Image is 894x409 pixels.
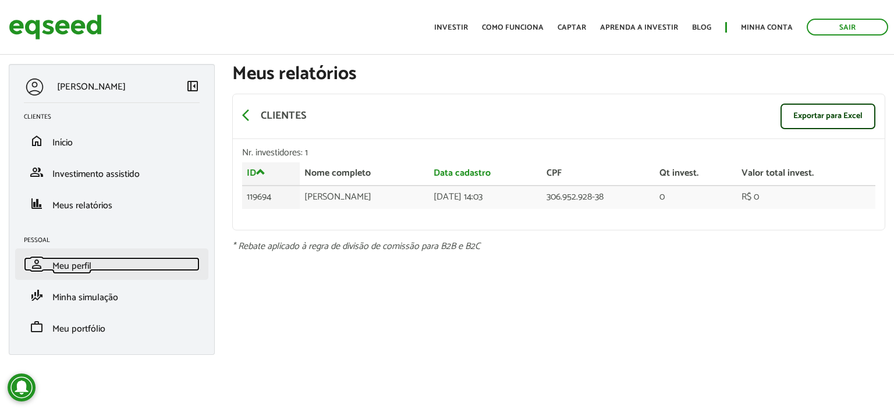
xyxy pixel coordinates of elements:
[52,290,118,305] span: Minha simulação
[30,134,44,148] span: home
[542,186,655,209] td: 306.952.928-38
[24,320,200,334] a: workMeu portfólio
[24,257,200,271] a: personMeu perfil
[232,64,885,84] h1: Meus relatórios
[24,113,208,120] h2: Clientes
[30,197,44,211] span: finance
[15,157,208,188] li: Investimento assistido
[300,186,430,209] td: [PERSON_NAME]
[15,311,208,343] li: Meu portfólio
[558,24,586,31] a: Captar
[52,198,112,214] span: Meus relatórios
[52,321,105,337] span: Meu portfólio
[15,248,208,280] li: Meu perfil
[247,167,265,178] a: ID
[807,19,888,35] a: Sair
[24,165,200,179] a: groupInvestimento assistido
[737,186,875,209] td: R$ 0
[434,169,491,178] a: Data cadastro
[30,165,44,179] span: group
[52,166,140,182] span: Investimento assistido
[57,81,126,93] p: [PERSON_NAME]
[15,188,208,219] li: Meus relatórios
[186,79,200,95] a: Colapsar menu
[15,125,208,157] li: Início
[300,162,430,186] th: Nome completo
[600,24,678,31] a: Aprenda a investir
[24,289,200,303] a: finance_modeMinha simulação
[30,289,44,303] span: finance_mode
[9,12,102,42] img: EqSeed
[52,135,73,151] span: Início
[242,108,256,125] a: arrow_back_ios
[482,24,544,31] a: Como funciona
[186,79,200,93] span: left_panel_close
[30,257,44,271] span: person
[781,104,875,129] a: Exportar para Excel
[242,108,256,122] span: arrow_back_ios
[542,162,655,186] th: CPF
[429,186,542,209] td: [DATE] 14:03
[24,197,200,211] a: financeMeus relatórios
[232,239,480,254] em: * Rebate aplicado à regra de divisão de comissão para B2B e B2C
[741,24,793,31] a: Minha conta
[434,24,468,31] a: Investir
[737,162,875,186] th: Valor total invest.
[242,148,875,158] div: Nr. investidores: 1
[52,258,91,274] span: Meu perfil
[15,280,208,311] li: Minha simulação
[692,24,711,31] a: Blog
[655,186,737,209] td: 0
[24,134,200,148] a: homeInício
[30,320,44,334] span: work
[24,237,208,244] h2: Pessoal
[261,110,306,123] p: Clientes
[655,162,737,186] th: Qt invest.
[242,186,300,209] td: 119694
